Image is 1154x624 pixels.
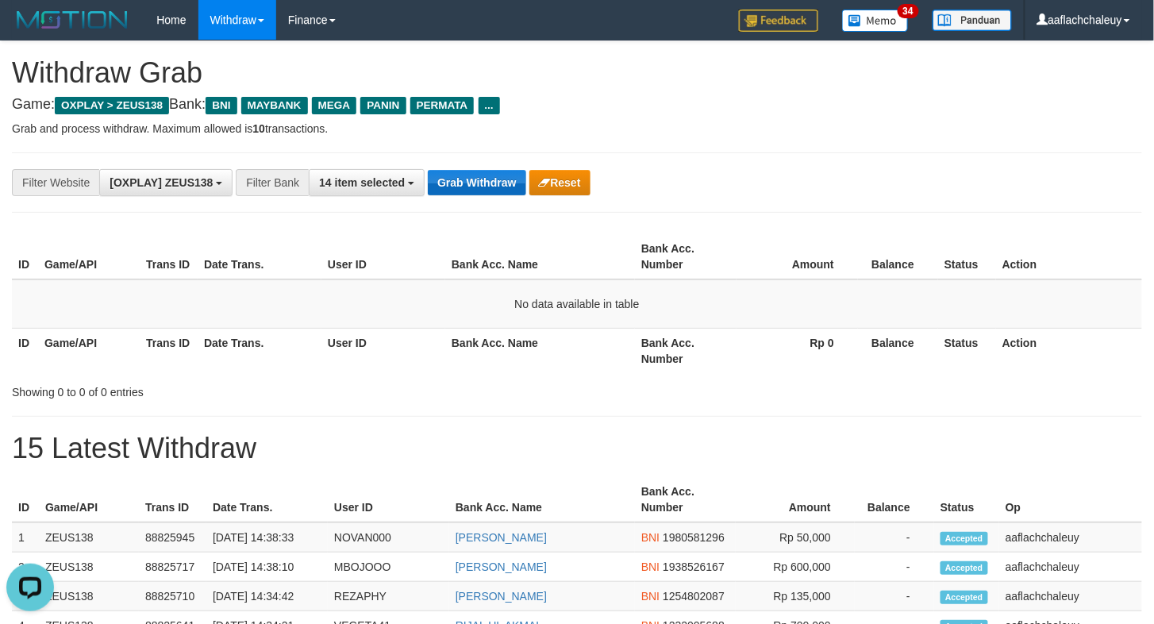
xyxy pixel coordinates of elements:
[6,6,54,54] button: Open LiveChat chat widget
[736,477,855,522] th: Amount
[858,328,938,373] th: Balance
[12,8,133,32] img: MOTION_logo.png
[206,553,328,582] td: [DATE] 14:38:10
[206,477,328,522] th: Date Trans.
[999,582,1142,611] td: aaflachchaleuy
[456,590,547,603] a: [PERSON_NAME]
[39,477,139,522] th: Game/API
[933,10,1012,31] img: panduan.png
[445,234,635,279] th: Bank Acc. Name
[236,169,309,196] div: Filter Bank
[309,169,425,196] button: 14 item selected
[938,234,996,279] th: Status
[39,553,139,582] td: ZEUS138
[999,522,1142,553] td: aaflachchaleuy
[55,97,169,114] span: OXPLAY > ZEUS138
[999,477,1142,522] th: Op
[12,433,1142,464] h1: 15 Latest Withdraw
[99,169,233,196] button: [OXPLAY] ZEUS138
[641,560,660,573] span: BNI
[328,553,449,582] td: MBOJOOO
[934,477,999,522] th: Status
[12,522,39,553] td: 1
[12,57,1142,89] h1: Withdraw Grab
[996,328,1142,373] th: Action
[736,582,855,611] td: Rp 135,000
[241,97,308,114] span: MAYBANK
[140,234,198,279] th: Trans ID
[12,477,39,522] th: ID
[360,97,406,114] span: PANIN
[319,176,405,189] span: 14 item selected
[996,234,1142,279] th: Action
[39,522,139,553] td: ZEUS138
[12,234,38,279] th: ID
[663,560,725,573] span: Copy 1938526167 to clipboard
[641,531,660,544] span: BNI
[858,234,938,279] th: Balance
[941,591,988,604] span: Accepted
[855,553,934,582] td: -
[456,531,547,544] a: [PERSON_NAME]
[736,522,855,553] td: Rp 50,000
[206,582,328,611] td: [DATE] 14:34:42
[479,97,500,114] span: ...
[12,121,1142,137] p: Grab and process withdraw. Maximum allowed is transactions.
[736,553,855,582] td: Rp 600,000
[663,531,725,544] span: Copy 1980581296 to clipboard
[635,328,737,373] th: Bank Acc. Number
[206,522,328,553] td: [DATE] 14:38:33
[139,522,206,553] td: 88825945
[456,560,547,573] a: [PERSON_NAME]
[206,97,237,114] span: BNI
[898,4,919,18] span: 34
[12,553,39,582] td: 2
[12,97,1142,113] h4: Game: Bank:
[410,97,475,114] span: PERMATA
[328,582,449,611] td: REZAPHY
[12,328,38,373] th: ID
[737,328,858,373] th: Rp 0
[39,582,139,611] td: ZEUS138
[12,378,469,400] div: Showing 0 to 0 of 0 entries
[941,561,988,575] span: Accepted
[842,10,909,32] img: Button%20Memo.svg
[737,234,858,279] th: Amount
[139,477,206,522] th: Trans ID
[312,97,357,114] span: MEGA
[635,234,737,279] th: Bank Acc. Number
[321,234,445,279] th: User ID
[328,522,449,553] td: NOVAN000
[252,122,265,135] strong: 10
[38,234,140,279] th: Game/API
[328,477,449,522] th: User ID
[139,553,206,582] td: 88825717
[449,477,635,522] th: Bank Acc. Name
[641,590,660,603] span: BNI
[198,328,321,373] th: Date Trans.
[855,477,934,522] th: Balance
[139,582,206,611] td: 88825710
[110,176,213,189] span: [OXPLAY] ZEUS138
[855,522,934,553] td: -
[635,477,736,522] th: Bank Acc. Number
[321,328,445,373] th: User ID
[855,582,934,611] td: -
[941,532,988,545] span: Accepted
[12,169,99,196] div: Filter Website
[938,328,996,373] th: Status
[198,234,321,279] th: Date Trans.
[999,553,1142,582] td: aaflachchaleuy
[739,10,818,32] img: Feedback.jpg
[140,328,198,373] th: Trans ID
[428,170,525,195] button: Grab Withdraw
[12,279,1142,329] td: No data available in table
[445,328,635,373] th: Bank Acc. Name
[38,328,140,373] th: Game/API
[529,170,590,195] button: Reset
[663,590,725,603] span: Copy 1254802087 to clipboard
